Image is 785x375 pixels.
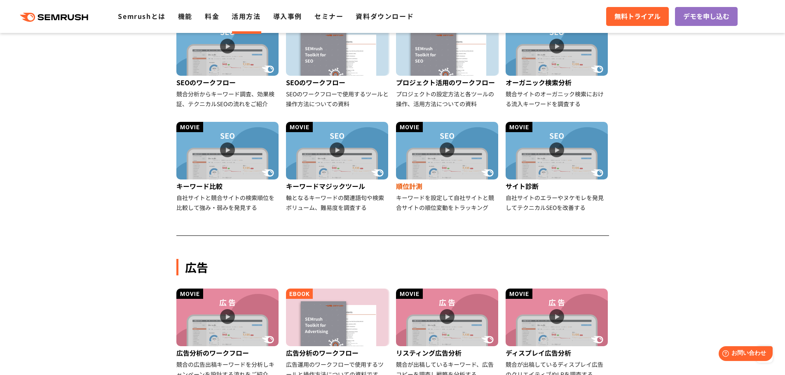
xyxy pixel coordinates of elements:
[176,76,280,89] div: SEOのワークフロー
[356,11,414,21] a: 資料ダウンロード
[286,122,389,212] a: キーワードマジックツール 軸となるキーワードの関連語句や検索ボリューム、難易度を調査する
[683,11,729,22] span: デモを申し込む
[176,259,609,275] div: 広告
[176,179,280,193] div: キーワード比較
[176,18,280,109] a: SEOのワークフロー 競合分析からキーワード調査、効果検証、テクニカルSEOの流れをご紹介
[232,11,260,21] a: 活用方法
[396,122,499,212] a: 順位計測 キーワードを設定して自社サイトと競合サイトの順位変動をトラッキング
[506,89,609,109] div: 競合サイトのオーガニック検索における流入キーワードを調査する
[176,89,280,109] div: 競合分析からキーワード調査、効果検証、テクニカルSEOの流れをご紹介
[273,11,302,21] a: 導入事例
[176,346,280,359] div: 広告分析のワークフロー
[396,76,499,89] div: プロジェクト活用のワークフロー
[396,193,499,212] div: キーワードを設定して自社サイトと競合サイトの順位変動をトラッキング
[176,122,280,212] a: キーワード比較 自社サイトと競合サイトの検索順位を比較して強み・弱みを発見する
[286,89,389,109] div: SEOのワークフローで使用するツールと操作方法についての資料
[396,89,499,109] div: プロジェクトの設定方法と各ツールの操作、活用方法についての資料
[205,11,219,21] a: 料金
[506,122,609,212] a: サイト診断 自社サイトのエラーやヌケモレを発見してテクニカルSEOを改善する
[286,193,389,212] div: 軸となるキーワードの関連語句や検索ボリューム、難易度を調査する
[675,7,738,26] a: デモを申し込む
[176,193,280,212] div: 自社サイトと競合サイトの検索順位を比較して強み・弱みを発見する
[606,7,669,26] a: 無料トライアル
[396,346,499,359] div: リスティング広告分析
[118,11,165,21] a: Semrushとは
[712,343,776,366] iframe: Help widget launcher
[506,76,609,89] div: オーガニック検索分析
[396,18,499,109] a: プロジェクト活用のワークフロー プロジェクトの設定方法と各ツールの操作、活用方法についての資料
[506,179,609,193] div: サイト診断
[286,18,389,109] a: SEOのワークフロー SEOのワークフローで使用するツールと操作方法についての資料
[506,346,609,359] div: ディスプレイ広告分析
[286,346,389,359] div: 広告分析のワークフロー
[506,193,609,212] div: 自社サイトのエラーやヌケモレを発見してテクニカルSEOを改善する
[286,76,389,89] div: SEOのワークフロー
[178,11,192,21] a: 機能
[286,179,389,193] div: キーワードマジックツール
[396,179,499,193] div: 順位計測
[314,11,343,21] a: セミナー
[614,11,661,22] span: 無料トライアル
[506,18,609,109] a: オーガニック検索分析 競合サイトのオーガニック検索における流入キーワードを調査する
